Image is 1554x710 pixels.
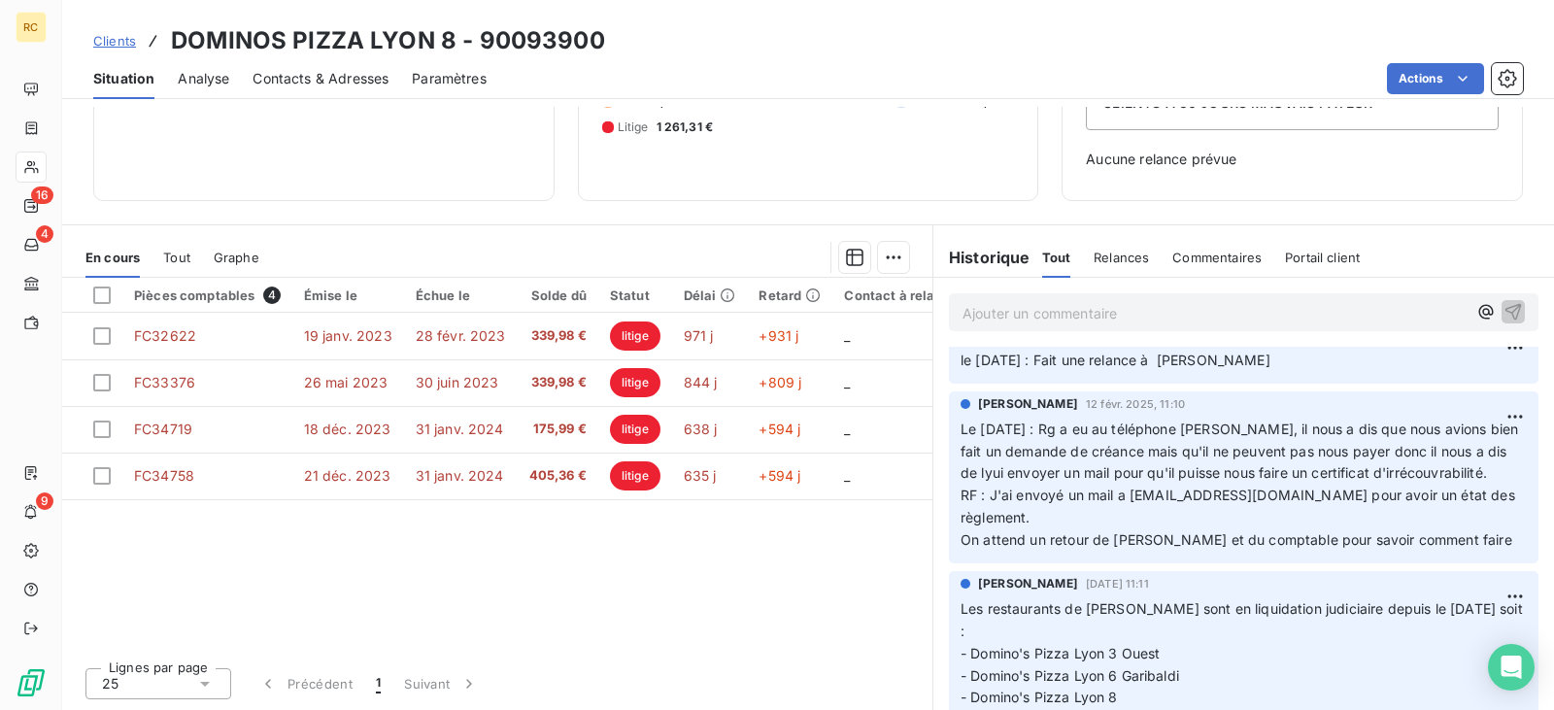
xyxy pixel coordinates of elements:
[1488,644,1535,691] div: Open Intercom Messenger
[844,467,850,484] span: _
[844,287,987,303] div: Contact à relancer
[529,326,587,346] span: 339,98 €
[610,321,660,351] span: litige
[961,531,1512,548] span: On attend un retour de [PERSON_NAME] et du comptable pour savoir comment faire
[961,352,1270,368] span: le [DATE] : Fait une relance à [PERSON_NAME]
[1094,250,1149,265] span: Relances
[961,689,1117,705] span: - Domino's Pizza Lyon 8
[416,421,504,437] span: 31 janv. 2024
[844,421,850,437] span: _
[1387,63,1484,94] button: Actions
[178,69,229,88] span: Analyse
[1086,150,1499,169] span: Aucune relance prévue
[163,250,190,265] span: Tout
[610,461,660,490] span: litige
[253,69,388,88] span: Contacts & Adresses
[304,467,391,484] span: 21 déc. 2023
[684,374,718,390] span: 844 j
[412,69,487,88] span: Paramètres
[759,327,798,344] span: +931 j
[364,663,392,704] button: 1
[1285,250,1360,265] span: Portail client
[304,421,391,437] span: 18 déc. 2023
[376,674,381,693] span: 1
[304,327,392,344] span: 19 janv. 2023
[36,492,53,510] span: 9
[759,287,821,303] div: Retard
[684,421,718,437] span: 638 j
[961,487,1519,525] span: RF : J'ai envoyé un mail a [EMAIL_ADDRESS][DOMAIN_NAME] pour avoir un état des règlement.
[978,575,1078,592] span: [PERSON_NAME]
[85,250,140,265] span: En cours
[1086,578,1149,590] span: [DATE] 11:11
[961,667,1179,684] span: - Domino's Pizza Lyon 6 Garibaldi
[529,420,587,439] span: 175,99 €
[93,33,136,49] span: Clients
[759,467,800,484] span: +594 j
[134,374,195,390] span: FC33376
[36,225,53,243] span: 4
[961,600,1527,639] span: Les restaurants de [PERSON_NAME] sont en liquidation judiciaire depuis le [DATE] soit :
[134,327,196,344] span: FC32622
[304,287,392,303] div: Émise le
[16,667,47,698] img: Logo LeanPay
[978,395,1078,413] span: [PERSON_NAME]
[134,467,194,484] span: FC34758
[214,250,259,265] span: Graphe
[529,373,587,392] span: 339,98 €
[933,246,1030,269] h6: Historique
[416,327,506,344] span: 28 févr. 2023
[1086,398,1185,410] span: 12 févr. 2025, 11:10
[16,12,47,43] div: RC
[844,374,850,390] span: _
[610,287,660,303] div: Statut
[961,645,1160,661] span: - Domino's Pizza Lyon 3 Ouest
[263,287,281,304] span: 4
[684,327,714,344] span: 971 j
[610,368,660,397] span: litige
[618,118,649,136] span: Litige
[610,415,660,444] span: litige
[759,421,800,437] span: +594 j
[1042,250,1071,265] span: Tout
[93,69,154,88] span: Situation
[392,663,490,704] button: Suivant
[134,287,281,304] div: Pièces comptables
[93,31,136,51] a: Clients
[416,287,506,303] div: Échue le
[247,663,364,704] button: Précédent
[684,467,717,484] span: 635 j
[416,467,504,484] span: 31 janv. 2024
[529,287,587,303] div: Solde dû
[304,374,388,390] span: 26 mai 2023
[102,674,118,693] span: 25
[31,186,53,204] span: 16
[529,466,587,486] span: 405,36 €
[416,374,499,390] span: 30 juin 2023
[134,421,192,437] span: FC34719
[1172,250,1262,265] span: Commentaires
[961,421,1522,482] span: Le [DATE] : Rg a eu au téléphone [PERSON_NAME], il nous a dis que nous avions bien fait un demand...
[759,374,801,390] span: +809 j
[171,23,605,58] h3: DOMINOS PIZZA LYON 8 - 90093900
[684,287,736,303] div: Délai
[657,118,714,136] span: 1 261,31 €
[844,327,850,344] span: _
